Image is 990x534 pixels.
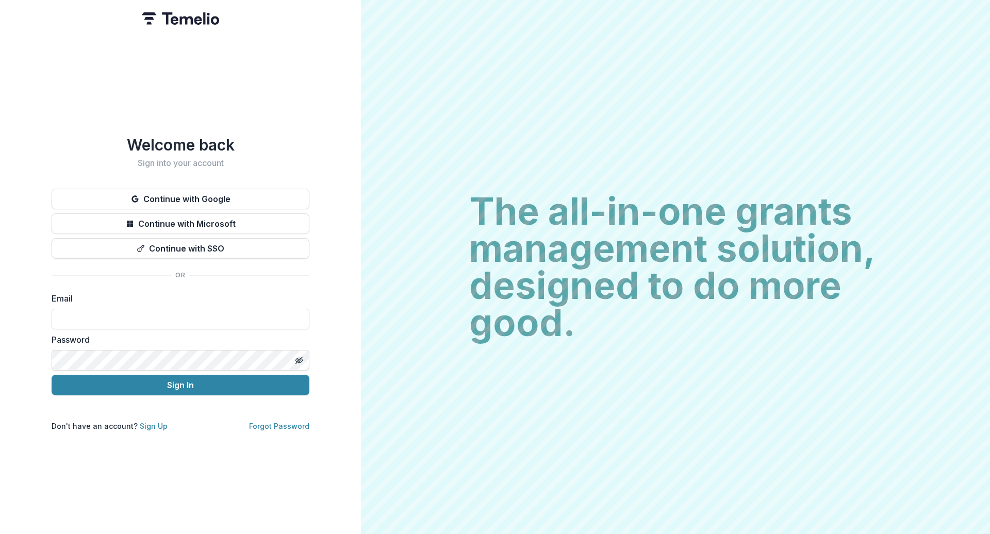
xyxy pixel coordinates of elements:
[140,422,168,430] a: Sign Up
[52,213,309,234] button: Continue with Microsoft
[52,189,309,209] button: Continue with Google
[52,421,168,431] p: Don't have an account?
[52,158,309,168] h2: Sign into your account
[52,292,303,305] label: Email
[52,238,309,259] button: Continue with SSO
[249,422,309,430] a: Forgot Password
[52,333,303,346] label: Password
[52,136,309,154] h1: Welcome back
[142,12,219,25] img: Temelio
[52,375,309,395] button: Sign In
[291,352,307,369] button: Toggle password visibility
